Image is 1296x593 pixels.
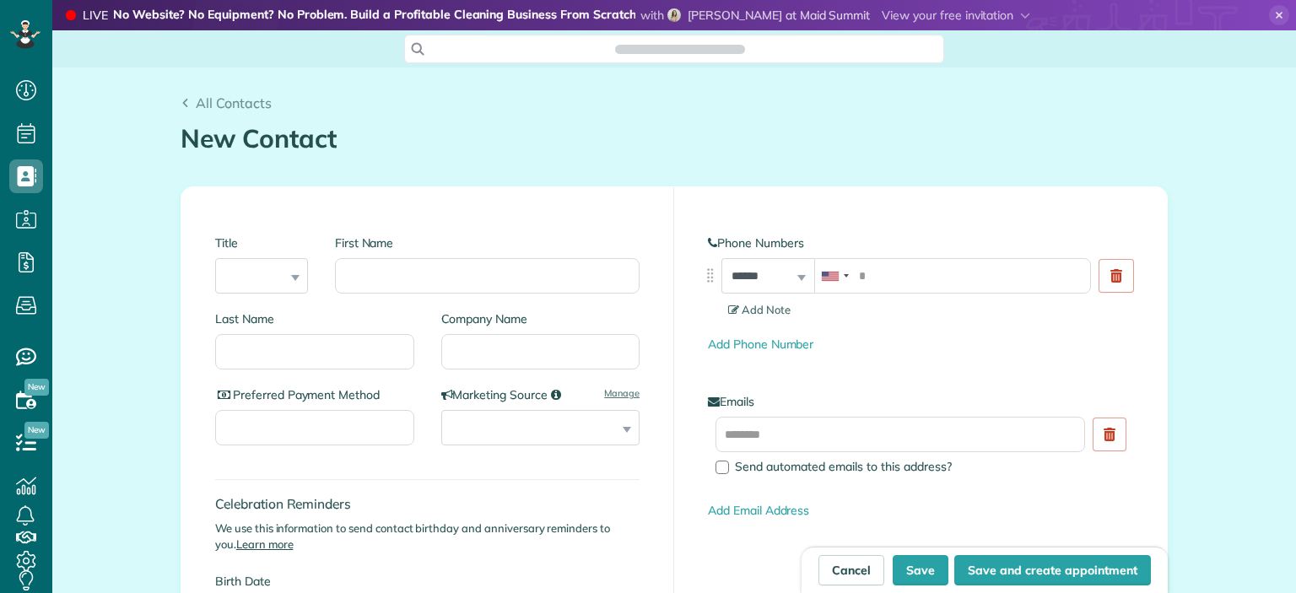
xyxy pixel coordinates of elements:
[441,310,640,327] label: Company Name
[196,94,272,111] span: All Contacts
[604,386,640,400] a: Manage
[893,555,948,585] button: Save
[735,459,952,474] span: Send automated emails to this address?
[335,235,640,251] label: First Name
[24,379,49,396] span: New
[181,93,272,113] a: All Contacts
[441,386,640,403] label: Marketing Source
[708,235,1133,251] label: Phone Numbers
[215,386,414,403] label: Preferred Payment Method
[708,503,809,518] a: Add Email Address
[708,393,1133,410] label: Emails
[728,303,791,316] span: Add Note
[215,497,640,511] h4: Celebration Reminders
[215,520,640,553] p: We use this information to send contact birthday and anniversary reminders to you.
[667,8,681,22] img: simone-angell-d38d6165cf4f7464adf970cda7dda6472030ce6dc023127a85eb99c98c93496e.jpg
[954,555,1151,585] button: Save and create appointment
[815,259,854,293] div: United States: +1
[632,40,727,57] span: Search ZenMaid…
[640,8,664,23] span: with
[818,555,884,585] a: Cancel
[688,8,870,23] span: [PERSON_NAME] at Maid Summit
[701,267,719,284] img: drag_indicator-119b368615184ecde3eda3c64c821f6cf29d3e2b97b89ee44bc31753036683e5.png
[236,537,294,551] a: Learn more
[24,422,49,439] span: New
[215,573,498,590] label: Birth Date
[181,125,1168,153] h1: New Contact
[113,7,636,24] strong: No Website? No Equipment? No Problem. Build a Profitable Cleaning Business From Scratch
[708,337,813,352] a: Add Phone Number
[215,235,308,251] label: Title
[215,310,414,327] label: Last Name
